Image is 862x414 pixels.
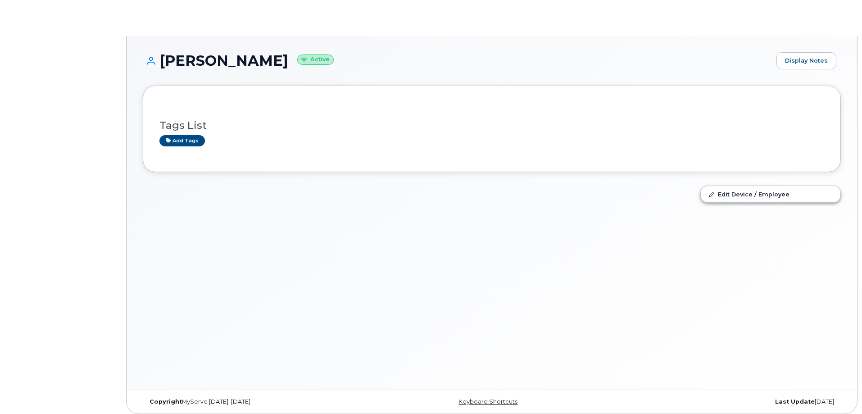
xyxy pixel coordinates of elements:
div: MyServe [DATE]–[DATE] [143,398,376,405]
a: Keyboard Shortcuts [458,398,517,405]
strong: Copyright [150,398,182,405]
a: Edit Device / Employee [701,186,840,202]
small: Active [297,55,334,65]
a: Add tags [159,135,205,146]
h1: [PERSON_NAME] [143,53,772,68]
strong: Last Update [775,398,815,405]
div: [DATE] [608,398,841,405]
a: Display Notes [776,52,836,69]
h3: Tags List [159,120,824,131]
